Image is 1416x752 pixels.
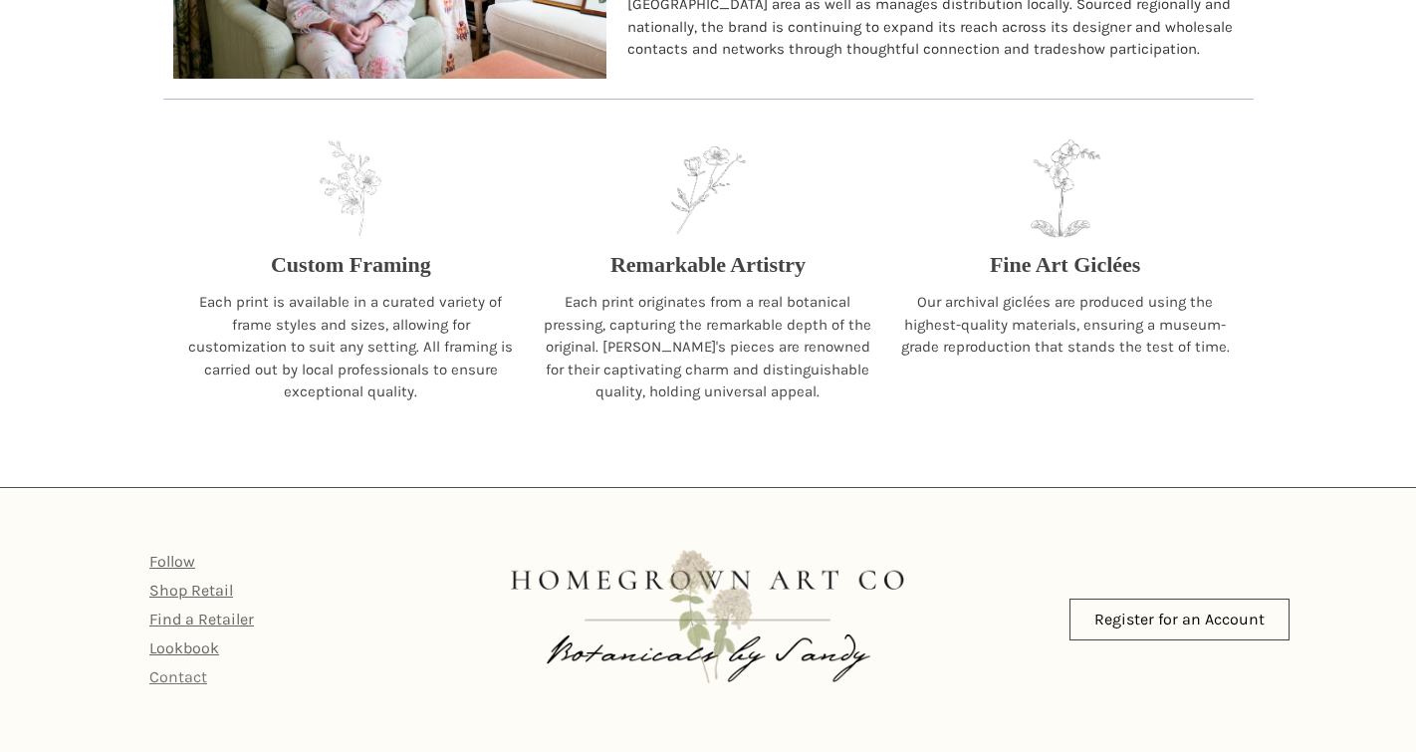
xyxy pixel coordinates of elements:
a: Follow [149,552,195,571]
a: Register for an Account [1069,599,1290,640]
a: Shop Retail [149,581,233,600]
p: Custom Framing [271,248,431,281]
a: Lookbook [149,638,219,657]
p: Fine Art Giclées [990,248,1141,281]
p: Each print originates from a real botanical pressing, capturing the remarkable depth of the origi... [540,291,876,403]
p: Each print is available in a curated variety of frame styles and sizes, allowing for customizatio... [183,291,520,403]
p: Remarkable Artistry [610,248,806,281]
a: Contact [149,667,207,686]
p: Our archival giclées are produced using the highest-quality materials, ensuring a museum-grade re... [897,291,1234,359]
a: Find a Retailer [149,610,254,628]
